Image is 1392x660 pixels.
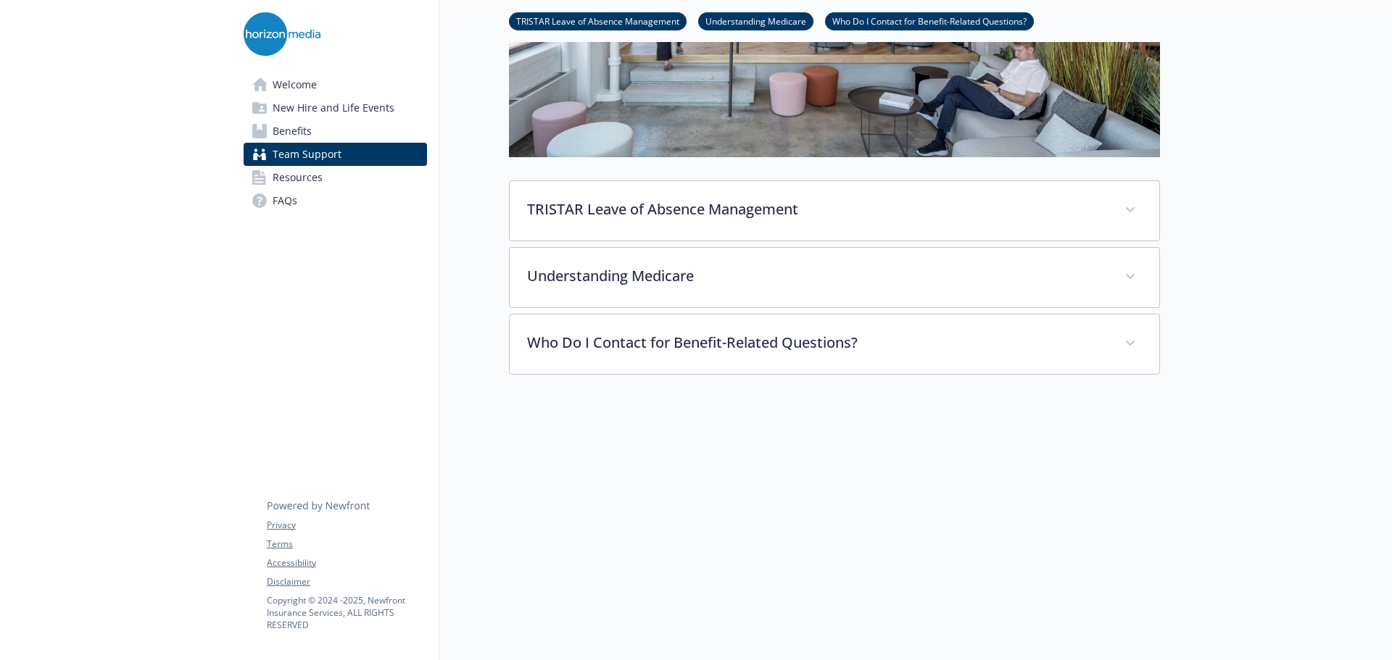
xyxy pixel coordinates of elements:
p: TRISTAR Leave of Absence Management [527,199,1107,220]
div: TRISTAR Leave of Absence Management [510,181,1159,241]
p: Understanding Medicare [527,265,1107,287]
a: TRISTAR Leave of Absence Management [509,14,687,28]
p: Copyright © 2024 - 2025 , Newfront Insurance Services, ALL RIGHTS RESERVED [267,594,426,631]
span: Resources [273,166,323,189]
a: Team Support [244,143,427,166]
a: Benefits [244,120,427,143]
div: Who Do I Contact for Benefit-Related Questions? [510,314,1159,374]
a: New Hire and Life Events [244,96,427,120]
span: Team Support [273,143,341,166]
span: Welcome [273,73,317,96]
a: FAQs [244,189,427,212]
a: Who Do I Contact for Benefit-Related Questions? [825,14,1034,28]
a: Disclaimer [267,575,426,588]
a: Accessibility [267,556,426,569]
a: Welcome [244,73,427,96]
span: Benefits [273,120,312,143]
div: Understanding Medicare [510,248,1159,307]
a: Privacy [267,519,426,532]
span: FAQs [273,189,297,212]
p: Who Do I Contact for Benefit-Related Questions? [527,332,1107,354]
a: Terms [267,538,426,551]
span: New Hire and Life Events [273,96,394,120]
a: Understanding Medicare [698,14,813,28]
a: Resources [244,166,427,189]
